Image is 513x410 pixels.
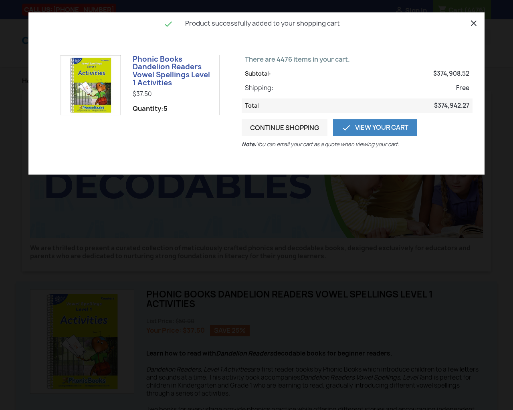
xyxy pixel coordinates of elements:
[341,123,351,133] i: 
[242,140,256,148] b: Note:
[245,84,273,92] span: Shipping:
[133,55,213,87] h6: Phonic Books Dandelion Readers Vowel Spellings Level 1 Activities
[133,105,168,113] span: Quantity:
[333,119,417,136] a: View Your Cart
[456,84,469,92] span: Free
[164,19,173,29] i: 
[133,90,213,98] p: $37.50
[164,104,168,113] strong: 5
[434,102,469,110] span: $374,942.27
[433,70,469,78] span: $374,908.52
[469,18,479,28] i: close
[242,55,473,63] p: There are 4476 items in your cart.
[61,55,121,115] img: Phonic Books Dandelion Readers Vowel Spellings Level 1 Activities
[34,18,479,29] h4: Product successfully added to your shopping cart
[245,70,271,78] span: Subtotal:
[469,18,479,28] button: Close
[242,119,327,136] button: Continue shopping
[242,140,402,148] p: You can email your cart as a quote when viewing your cart.
[245,102,259,110] span: Total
